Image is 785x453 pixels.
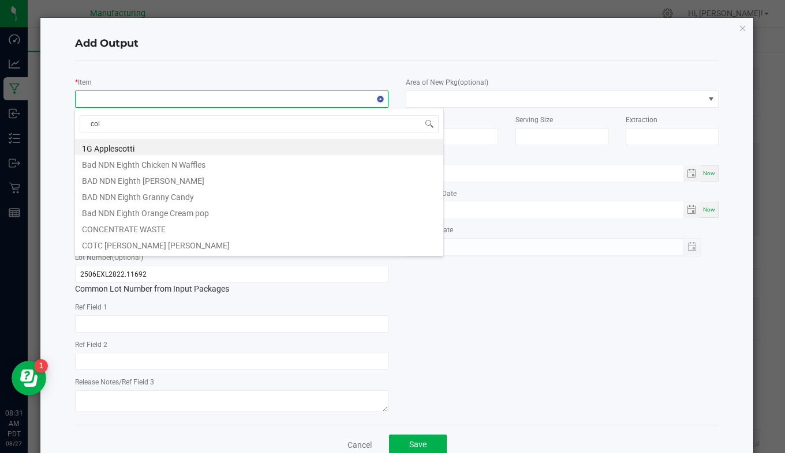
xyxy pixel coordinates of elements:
label: Ref Field 2 [75,339,107,350]
span: Save [409,440,427,449]
input: Date [406,202,684,216]
label: Release Notes/Ref Field 3 [75,377,154,387]
span: Toggle calendar [683,165,700,182]
label: Lot Number [75,252,143,263]
span: Now [703,170,715,176]
label: Area of New Pkg [406,77,488,88]
div: Common Lot Number from Input Packages [75,266,388,295]
span: (Optional) [112,254,143,262]
h4: Add Output [75,36,719,51]
label: Ref Field 1 [75,302,107,312]
input: Date [406,165,684,180]
label: Item [78,77,92,88]
span: Now [703,206,715,213]
iframe: Resource center unread badge [34,359,48,373]
label: Extraction [626,115,657,125]
span: (optional) [458,78,488,86]
a: Cancel [347,439,372,451]
span: Toggle calendar [683,202,700,218]
label: Serving Size [515,115,553,125]
iframe: Resource center [12,361,46,395]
